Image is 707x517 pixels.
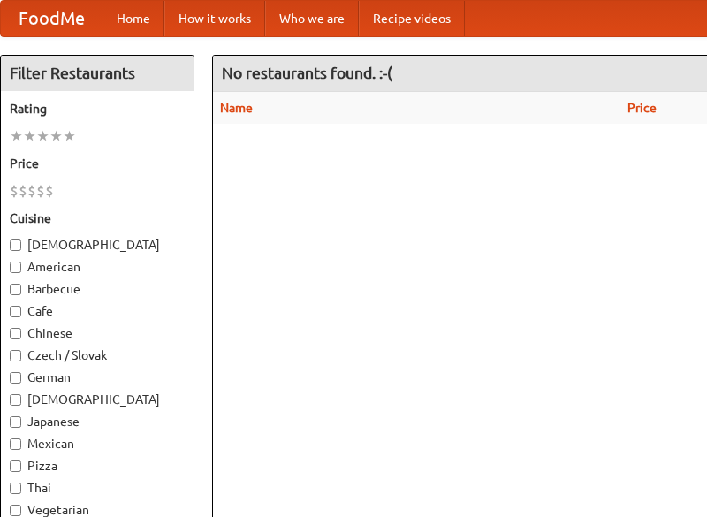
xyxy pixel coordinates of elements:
input: Vegetarian [10,505,21,516]
input: German [10,372,21,384]
label: [DEMOGRAPHIC_DATA] [10,236,185,254]
a: How it works [164,1,265,36]
input: Barbecue [10,284,21,295]
a: Recipe videos [359,1,465,36]
a: FoodMe [1,1,103,36]
label: Mexican [10,435,185,452]
label: German [10,369,185,386]
label: [DEMOGRAPHIC_DATA] [10,391,185,408]
label: American [10,258,185,276]
li: ★ [10,126,23,146]
input: [DEMOGRAPHIC_DATA] [10,394,21,406]
label: Cafe [10,302,185,320]
ng-pluralize: No restaurants found. :-( [222,65,392,81]
input: Thai [10,483,21,494]
input: [DEMOGRAPHIC_DATA] [10,239,21,251]
li: $ [45,181,54,201]
li: ★ [63,126,76,146]
a: Home [103,1,164,36]
label: Thai [10,479,185,497]
input: Chinese [10,328,21,339]
li: $ [27,181,36,201]
li: ★ [49,126,63,146]
a: Price [627,101,657,115]
a: Who we are [265,1,359,36]
label: Japanese [10,413,185,430]
input: Pizza [10,460,21,472]
h5: Rating [10,100,185,118]
li: ★ [36,126,49,146]
input: American [10,262,21,273]
label: Czech / Slovak [10,346,185,364]
li: ★ [23,126,36,146]
a: Name [220,101,253,115]
label: Chinese [10,324,185,342]
input: Japanese [10,416,21,428]
label: Barbecue [10,280,185,298]
h5: Cuisine [10,209,185,227]
input: Cafe [10,306,21,317]
li: $ [10,181,19,201]
input: Mexican [10,438,21,450]
li: $ [19,181,27,201]
h5: Price [10,155,185,172]
label: Pizza [10,457,185,475]
h4: Filter Restaurants [1,56,194,91]
input: Czech / Slovak [10,350,21,361]
li: $ [36,181,45,201]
